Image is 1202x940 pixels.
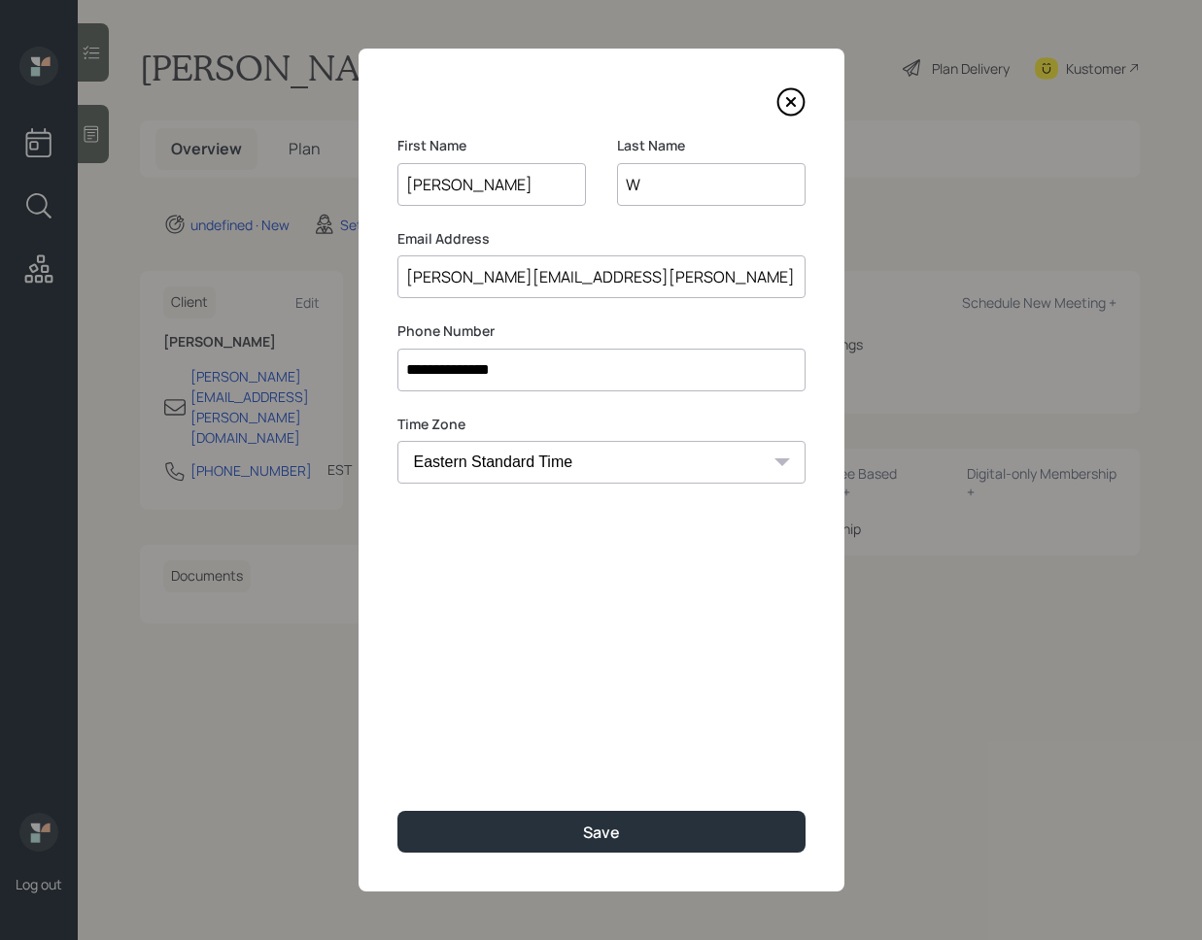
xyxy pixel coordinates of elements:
label: Phone Number [397,321,806,341]
label: Email Address [397,229,806,249]
label: Last Name [617,136,806,155]
label: First Name [397,136,586,155]
label: Time Zone [397,415,806,434]
div: Save [583,822,620,843]
button: Save [397,811,806,853]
